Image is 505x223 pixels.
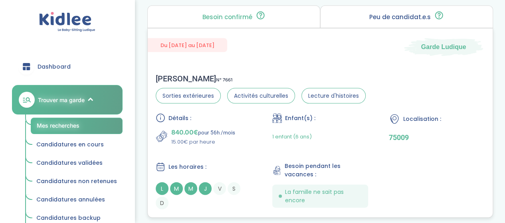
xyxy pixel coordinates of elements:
[216,76,233,84] span: N° 7661
[36,159,103,167] span: Candidatures validées
[31,174,123,189] a: Candidatures non retenues
[403,115,441,123] span: Localisation :
[36,214,101,222] span: Candidatures backup
[227,88,295,104] span: Activités culturelles
[156,182,168,195] span: L
[156,88,221,104] span: Sorties extérieures
[168,163,206,171] span: Les horaires :
[285,162,368,179] span: Besoin pendant les vacances :
[156,197,168,209] span: D
[31,192,123,207] a: Candidatures annulées
[168,114,191,122] span: Détails :
[12,52,123,81] a: Dashboard
[37,122,79,129] span: Mes recherches
[421,43,466,51] span: Garde Ludique
[38,63,71,71] span: Dashboard
[199,182,212,195] span: J
[389,133,485,142] p: 75009
[369,14,431,20] p: Peu de candidat.e.s
[285,114,315,122] span: Enfant(s) :
[38,96,85,104] span: Trouver ma garde
[285,188,362,205] span: La famille ne sait pas encore
[170,182,183,195] span: M
[36,195,105,203] span: Candidatures annulées
[171,127,198,138] span: 840.00€
[272,133,312,140] span: 1 enfant (6 ans)
[301,88,366,104] span: Lecture d'histoires
[202,14,252,20] p: Besoin confirmé
[156,74,366,83] div: [PERSON_NAME]
[31,137,123,152] a: Candidatures en cours
[213,182,226,195] span: V
[148,38,227,52] span: Du [DATE] au [DATE]
[31,156,123,171] a: Candidatures validées
[12,85,123,114] a: Trouver ma garde
[31,118,123,134] a: Mes recherches
[36,177,117,185] span: Candidatures non retenues
[228,182,240,195] span: S
[36,140,104,148] span: Candidatures en cours
[39,12,95,32] img: logo.svg
[171,138,235,146] p: 15.00€ par heure
[184,182,197,195] span: M
[171,127,235,138] p: pour 56h /mois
